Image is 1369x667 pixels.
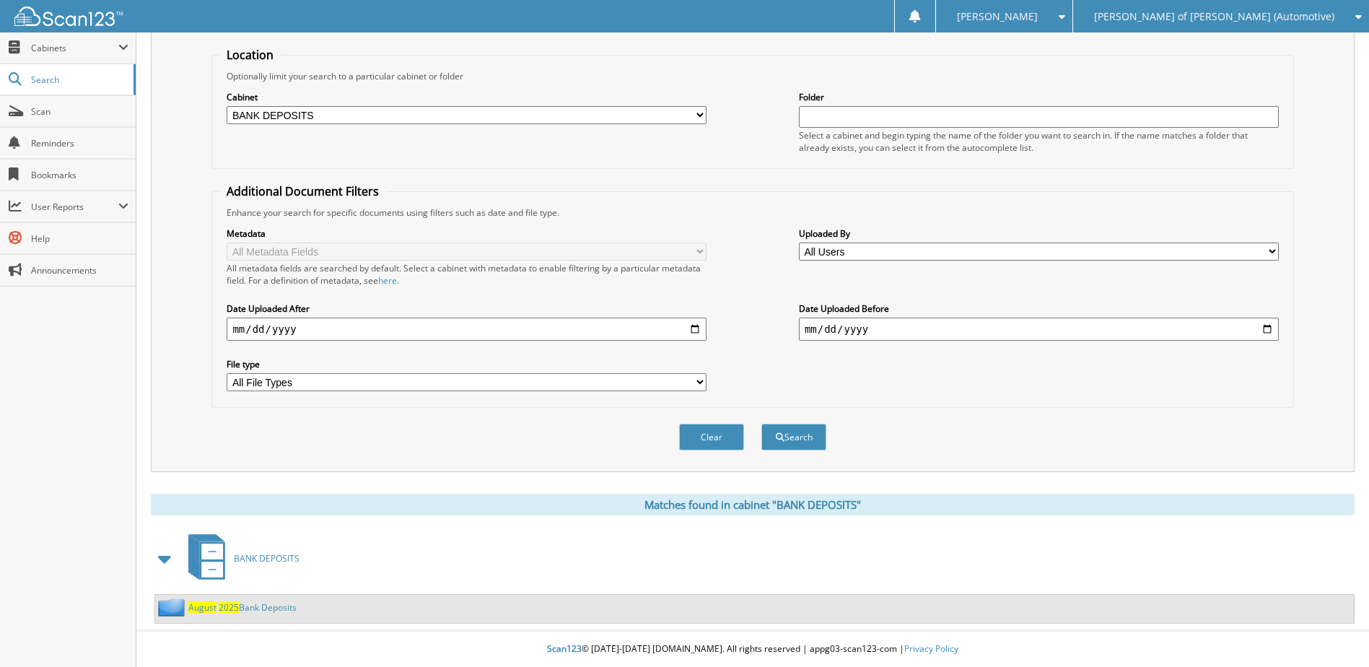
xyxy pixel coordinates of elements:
[799,302,1279,315] label: Date Uploaded Before
[957,12,1038,21] span: [PERSON_NAME]
[219,70,1285,82] div: Optionally limit your search to a particular cabinet or folder
[31,137,128,149] span: Reminders
[31,264,128,276] span: Announcements
[188,601,216,614] span: August
[799,129,1279,154] div: Select a cabinet and begin typing the name of the folder you want to search in. If the name match...
[219,47,281,63] legend: Location
[227,318,707,341] input: start
[31,42,118,54] span: Cabinets
[31,105,128,118] span: Scan
[219,183,386,199] legend: Additional Document Filters
[31,169,128,181] span: Bookmarks
[31,201,118,213] span: User Reports
[227,262,707,287] div: All metadata fields are searched by default. Select a cabinet with metadata to enable filtering b...
[136,632,1369,667] div: © [DATE]-[DATE] [DOMAIN_NAME]. All rights reserved | appg03-scan123-com |
[227,227,707,240] label: Metadata
[227,91,707,103] label: Cabinet
[31,74,126,86] span: Search
[227,358,707,370] label: File type
[761,424,826,450] button: Search
[31,232,128,245] span: Help
[679,424,744,450] button: Clear
[219,206,1285,219] div: Enhance your search for specific documents using filters such as date and file type.
[14,6,123,26] img: scan123-logo-white.svg
[799,227,1279,240] label: Uploaded By
[904,642,958,655] a: Privacy Policy
[188,601,297,614] a: August 2025Bank Deposits
[158,598,188,616] img: folder2.png
[799,318,1279,341] input: end
[180,530,299,587] a: BANK DEPOSITS
[1094,12,1334,21] span: [PERSON_NAME] of [PERSON_NAME] (Automotive)
[151,494,1355,515] div: Matches found in cabinet "BANK DEPOSITS"
[378,274,397,287] a: here
[547,642,582,655] span: Scan123
[799,91,1279,103] label: Folder
[234,552,299,564] span: BANK DEPOSITS
[219,601,239,614] span: 2025
[227,302,707,315] label: Date Uploaded After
